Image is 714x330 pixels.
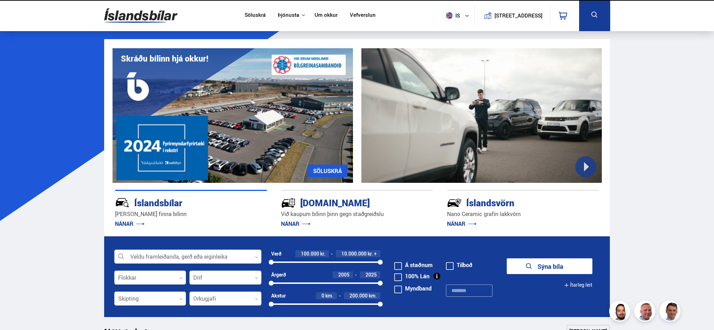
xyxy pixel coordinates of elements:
label: Tilboð [446,262,473,268]
span: 200.000 [349,292,368,299]
a: NÁNAR [115,220,145,228]
label: Á staðnum [394,262,433,268]
span: is [443,12,461,19]
button: Sýna bíla [507,258,592,274]
button: [STREET_ADDRESS] [497,13,540,19]
a: NÁNAR [281,220,311,228]
a: NÁNAR [447,220,477,228]
img: nhp88E3Fdnt1Opn2.png [610,302,631,323]
h1: Skráðu bílinn hjá okkur! [121,54,208,63]
div: [DOMAIN_NAME] [281,196,408,208]
img: G0Ugv5HjCgRt.svg [104,4,178,27]
a: Vefverslun [350,12,376,19]
a: SÖLUSKRÁ [308,165,347,177]
p: Nano Ceramic grafín lakkvörn [447,210,599,218]
img: eKx6w-_Home_640_.png [113,48,353,183]
span: kr. [368,251,373,257]
span: km. [325,293,333,299]
a: [STREET_ADDRESS] [478,6,546,26]
span: 2005 [338,271,349,278]
a: Söluskrá [245,12,266,19]
a: Um okkur [315,12,338,19]
img: svg+xml;base64,PHN2ZyB4bWxucz0iaHR0cDovL3d3dy53My5vcmcvMjAwMC9zdmciIHdpZHRoPSI1MTIiIGhlaWdodD0iNT... [446,12,453,19]
button: is [443,5,475,26]
p: [PERSON_NAME] finna bílinn [115,210,267,218]
div: Árgerð [271,272,286,278]
label: Myndband [394,286,432,291]
div: Íslandsbílar [115,196,242,208]
span: 0 [322,292,324,299]
div: Verð [271,251,281,257]
p: Við kaupum bílinn þinn gegn staðgreiðslu [281,210,433,218]
span: 2025 [366,271,377,278]
span: kr. [320,251,325,257]
img: JRvxyua_JYH6wB4c.svg [115,195,130,210]
label: 100% Lán [394,273,430,279]
img: -Svtn6bYgwAsiwNX.svg [447,195,462,210]
div: Íslandsvörn [447,196,574,208]
span: 100.000 [301,250,319,257]
img: tr5P-W3DuiFaO7aO.svg [281,195,296,210]
img: siFngHWaQ9KaOqBr.png [635,302,656,323]
span: + [374,251,377,257]
button: Þjónusta [278,12,299,19]
img: FbJEzSuNWCJXmdc-.webp [661,302,681,323]
span: km. [369,293,377,299]
div: Akstur [271,293,286,299]
button: Ítarleg leit [564,277,592,293]
span: 10.000.000 [341,250,367,257]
